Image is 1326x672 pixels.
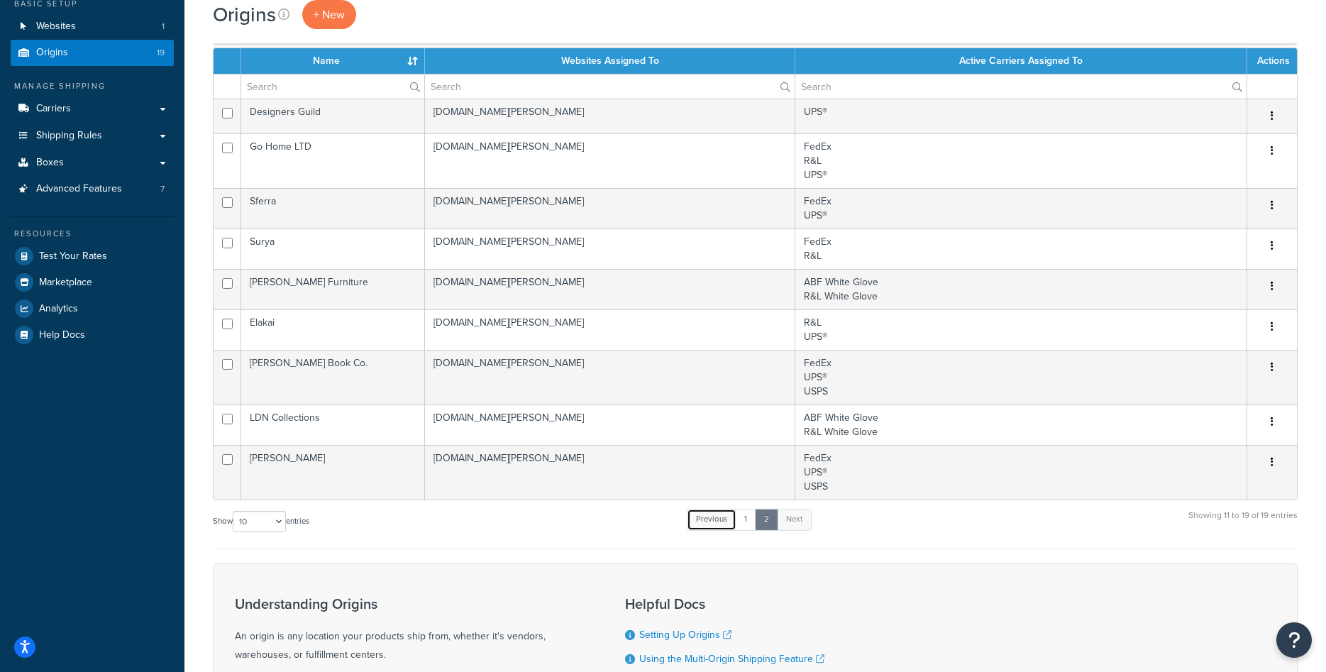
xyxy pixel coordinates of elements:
a: Help Docs [11,322,174,348]
li: Origins [11,40,174,66]
input: Search [425,75,795,99]
a: Test Your Rates [11,243,174,269]
a: Boxes [11,150,174,176]
a: Marketplace [11,270,174,295]
td: FedEx UPS® USPS [795,445,1247,500]
a: Previous [687,509,736,530]
td: Elakai [241,309,425,350]
button: Open Resource Center [1276,622,1312,658]
td: ABF White Glove R&L White Glove [795,269,1247,309]
li: Advanced Features [11,176,174,202]
td: [PERSON_NAME] Book Co. [241,350,425,404]
a: Advanced Features 7 [11,176,174,202]
a: 2 [755,509,778,530]
td: Designers Guild [241,99,425,133]
th: Websites Assigned To [425,48,795,74]
td: LDN Collections [241,404,425,445]
span: Websites [36,21,76,33]
td: [PERSON_NAME] [241,445,425,500]
div: Resources [11,228,174,240]
th: Name : activate to sort column ascending [241,48,425,74]
div: Manage Shipping [11,80,174,92]
a: Carriers [11,96,174,122]
td: [DOMAIN_NAME][PERSON_NAME] [425,228,795,269]
span: 19 [157,47,165,59]
input: Search [241,75,424,99]
td: UPS® [795,99,1247,133]
h3: Helpful Docs [625,596,828,612]
a: Websites 1 [11,13,174,40]
a: 1 [735,509,756,530]
a: Shipping Rules [11,123,174,149]
a: Origins 19 [11,40,174,66]
td: [PERSON_NAME] Furniture [241,269,425,309]
td: R&L UPS® [795,309,1247,350]
td: [DOMAIN_NAME][PERSON_NAME] [425,309,795,350]
select: Showentries [233,511,286,532]
span: Analytics [39,303,78,315]
th: Actions [1247,48,1297,74]
span: Carriers [36,103,71,115]
td: FedEx R&L UPS® [795,133,1247,188]
h1: Origins [213,1,276,28]
span: Help Docs [39,329,85,341]
td: [DOMAIN_NAME][PERSON_NAME] [425,269,795,309]
td: [DOMAIN_NAME][PERSON_NAME] [425,133,795,188]
td: [DOMAIN_NAME][PERSON_NAME] [425,445,795,500]
th: Active Carriers Assigned To [795,48,1247,74]
span: Shipping Rules [36,130,102,142]
span: Advanced Features [36,183,122,195]
td: FedEx UPS® USPS [795,350,1247,404]
span: Marketplace [39,277,92,289]
td: [DOMAIN_NAME][PERSON_NAME] [425,99,795,133]
label: Show entries [213,511,309,532]
td: ABF White Glove R&L White Glove [795,404,1247,445]
td: Sferra [241,188,425,228]
span: Boxes [36,157,64,169]
a: Setting Up Origins [639,627,731,642]
span: Test Your Rates [39,250,107,263]
td: [DOMAIN_NAME][PERSON_NAME] [425,404,795,445]
span: + New [314,6,345,23]
a: Analytics [11,296,174,321]
a: Next [777,509,812,530]
span: 1 [162,21,165,33]
td: Surya [241,228,425,269]
td: Go Home LTD [241,133,425,188]
a: Using the Multi-Origin Shipping Feature [639,651,824,666]
td: FedEx UPS® [795,188,1247,228]
span: Origins [36,47,68,59]
h3: Understanding Origins [235,596,590,612]
div: An origin is any location your products ship from, whether it's vendors, warehouses, or fulfillme... [235,596,590,664]
li: Websites [11,13,174,40]
span: 7 [160,183,165,195]
input: Search [795,75,1247,99]
td: [DOMAIN_NAME][PERSON_NAME] [425,188,795,228]
td: FedEx R&L [795,228,1247,269]
td: [DOMAIN_NAME][PERSON_NAME] [425,350,795,404]
div: Showing 11 to 19 of 19 entries [1188,507,1298,538]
